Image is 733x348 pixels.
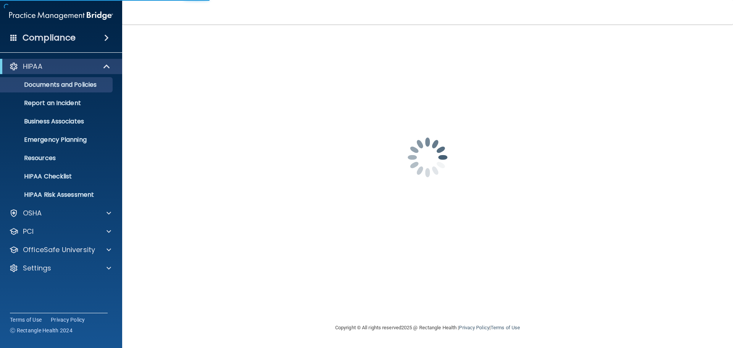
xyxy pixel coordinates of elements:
[389,119,466,196] img: spinner.e123f6fc.gif
[51,316,85,324] a: Privacy Policy
[23,245,95,254] p: OfficeSafe University
[9,227,111,236] a: PCI
[9,245,111,254] a: OfficeSafe University
[459,325,489,330] a: Privacy Policy
[23,227,34,236] p: PCI
[5,99,109,107] p: Report an Incident
[10,316,42,324] a: Terms of Use
[23,264,51,273] p: Settings
[9,62,111,71] a: HIPAA
[491,325,520,330] a: Terms of Use
[23,62,42,71] p: HIPAA
[5,191,109,199] p: HIPAA Risk Assessment
[9,8,113,23] img: PMB logo
[23,209,42,218] p: OSHA
[5,81,109,89] p: Documents and Policies
[288,316,567,340] div: Copyright © All rights reserved 2025 @ Rectangle Health | |
[23,32,76,43] h4: Compliance
[5,154,109,162] p: Resources
[5,136,109,144] p: Emergency Planning
[9,209,111,218] a: OSHA
[5,173,109,180] p: HIPAA Checklist
[9,264,111,273] a: Settings
[5,118,109,125] p: Business Associates
[10,327,73,334] span: Ⓒ Rectangle Health 2024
